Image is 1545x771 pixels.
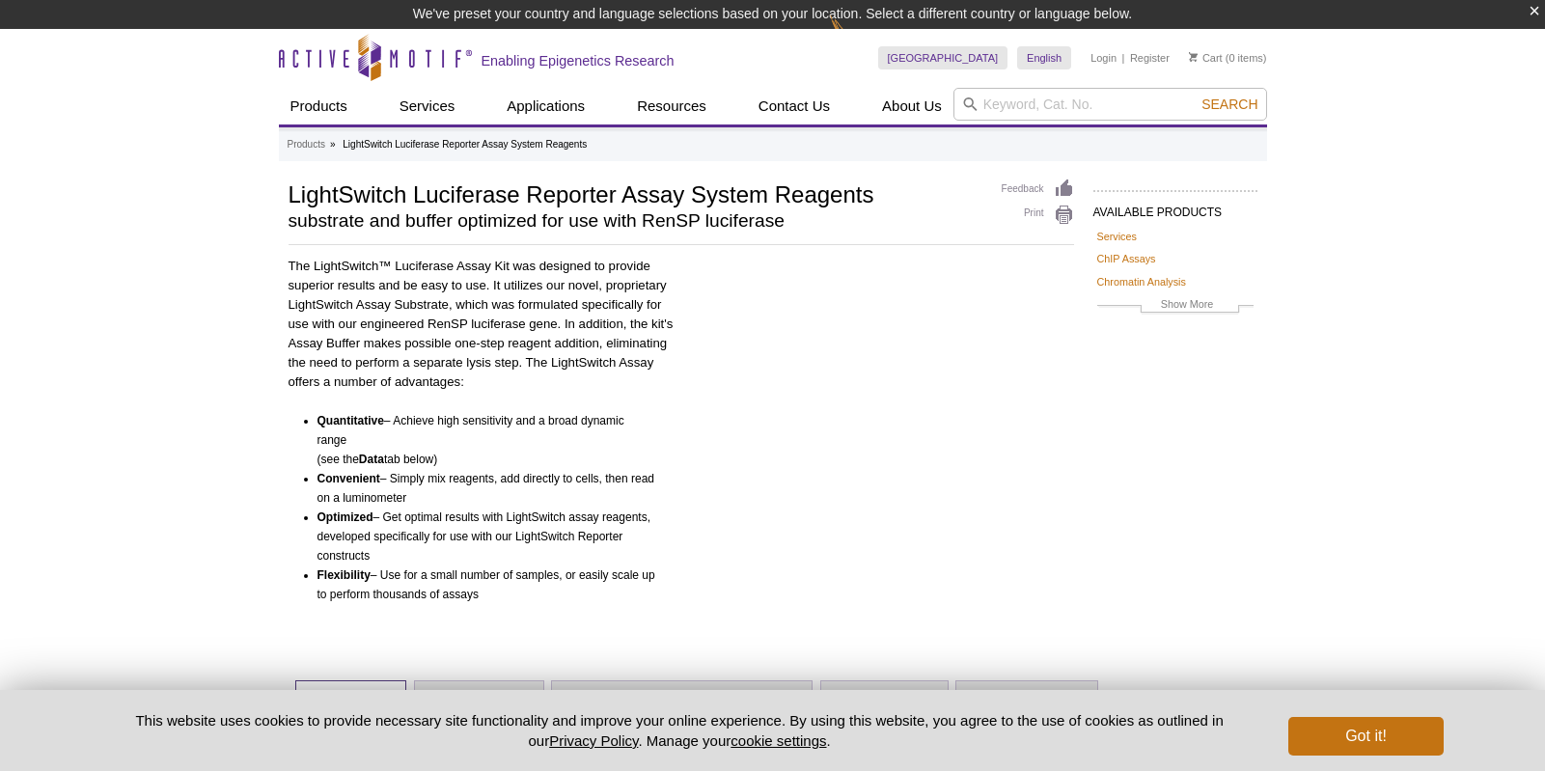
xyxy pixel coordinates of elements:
li: – Use for a small number of samples, or easily scale up to perform thousands of assays [317,565,656,604]
a: Privacy Policy [549,732,638,749]
h2: substrate and buffer optimized for use with RenSP luciferase [289,212,982,230]
li: » [330,139,336,150]
a: Contact Us [747,88,841,124]
a: Documents (12) [415,681,543,720]
li: – Get optimal results with LightSwitch assay reagents, developed specifically for use with our Li... [317,508,656,565]
a: Register [1130,51,1170,65]
li: | [1122,46,1125,69]
b: Data [359,453,384,466]
a: LightSwitch™ Luciferase Assay Overview [552,681,812,720]
a: Products (1) [296,681,405,720]
input: Keyword, Cat. No. [953,88,1267,121]
iframe: Watch the Lightswitch video [688,257,1073,473]
a: Applications [495,88,596,124]
button: Got it! [1288,717,1443,756]
li: LightSwitch Luciferase Reporter Assay System Reagents [343,139,587,150]
a: Resources [625,88,718,124]
b: Flexibility [317,568,371,582]
button: cookie settings [731,732,826,749]
a: Products [288,136,325,153]
a: Cart [1189,51,1223,65]
a: Services [388,88,467,124]
a: Print [1002,205,1074,226]
b: Convenient [317,472,380,485]
h2: AVAILABLE PRODUCTS [1093,190,1257,225]
b: Optimized [317,510,373,524]
h1: LightSwitch Luciferase Reporter Assay System Reagents [289,179,982,207]
button: Search [1196,96,1263,113]
a: 3´UTR Controls [821,681,948,720]
a: Show More [1097,295,1254,317]
a: Products [279,88,359,124]
p: The LightSwitch™ Luciferase Assay Kit was designed to provide superior results and be easy to use... [289,257,674,392]
a: Promoter Controls [956,681,1096,720]
h2: Enabling Epigenetics Research [482,52,675,69]
a: [GEOGRAPHIC_DATA] [878,46,1008,69]
img: Change Here [830,14,881,60]
a: Services [1097,228,1137,245]
b: Quantitative [317,414,384,427]
a: Feedback [1002,179,1074,200]
a: About Us [870,88,953,124]
li: (0 items) [1189,46,1267,69]
a: ChIP Assays [1097,250,1156,267]
li: – Simply mix reagents, add directly to cells, then read on a luminometer [317,469,656,508]
li: – Achieve high sensitivity and a broad dynamic range (see the tab below) [317,411,656,469]
a: Login [1090,51,1117,65]
a: English [1017,46,1071,69]
span: Search [1201,96,1257,112]
img: Your Cart [1189,52,1198,62]
a: Chromatin Analysis [1097,273,1186,290]
p: This website uses cookies to provide necessary site functionality and improve your online experie... [102,710,1257,751]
